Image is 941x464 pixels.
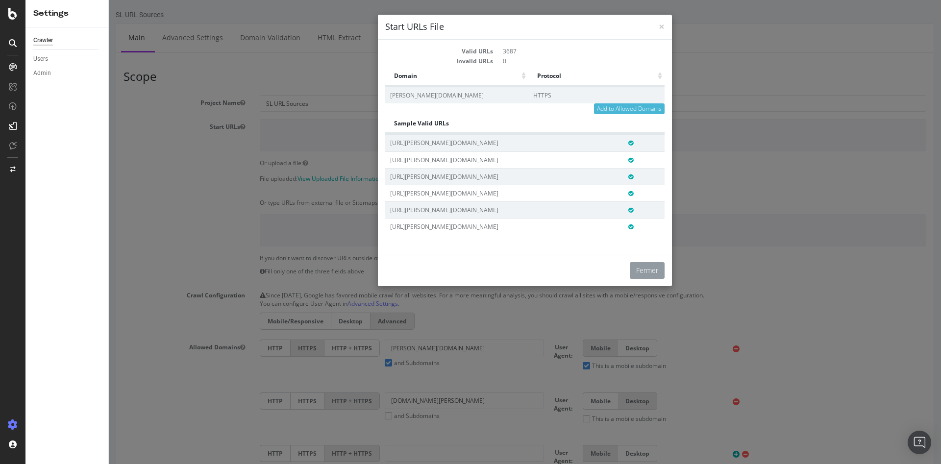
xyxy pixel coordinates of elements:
[16,25,24,33] img: website_grey.svg
[33,8,100,19] div: Settings
[33,35,53,46] div: Crawler
[276,67,420,86] th: Domain: activate to sort column ascending
[276,168,515,185] td: [URL][PERSON_NAME][DOMAIN_NAME]
[113,57,121,65] img: tab_keywords_by_traffic_grey.svg
[521,262,556,279] button: Fermer
[276,114,654,133] th: Sample Valid URLs : activate to sort column ascending
[276,21,556,33] h4: Start URLs File
[276,218,515,235] td: [URL][PERSON_NAME][DOMAIN_NAME]
[394,57,556,65] dd: 0
[33,54,48,64] div: Users
[276,151,515,168] td: [URL][PERSON_NAME][DOMAIN_NAME]
[276,87,420,103] td: [PERSON_NAME][DOMAIN_NAME]
[41,57,49,65] img: tab_domain_overview_orange.svg
[485,103,556,114] button: Add to Allowed Domains
[276,57,384,65] dt: Invalid URLs
[420,67,556,86] th: Protocol: activate to sort column ascending
[33,35,101,46] a: Crawler
[124,58,148,64] div: Mots-clés
[276,185,515,201] td: [URL][PERSON_NAME][DOMAIN_NAME]
[33,54,101,64] a: Users
[420,87,556,103] td: HTTPS
[51,58,75,64] div: Domaine
[394,47,556,55] dd: 3687
[25,25,111,33] div: Domaine: [DOMAIN_NAME]
[16,16,24,24] img: logo_orange.svg
[276,134,515,151] td: [URL][PERSON_NAME][DOMAIN_NAME]
[33,68,101,78] a: Admin
[550,20,556,33] span: ×
[276,201,515,218] td: [URL][PERSON_NAME][DOMAIN_NAME]
[27,16,48,24] div: v 4.0.25
[276,47,384,55] dt: Valid URLs
[33,68,51,78] div: Admin
[908,431,931,454] div: Open Intercom Messenger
